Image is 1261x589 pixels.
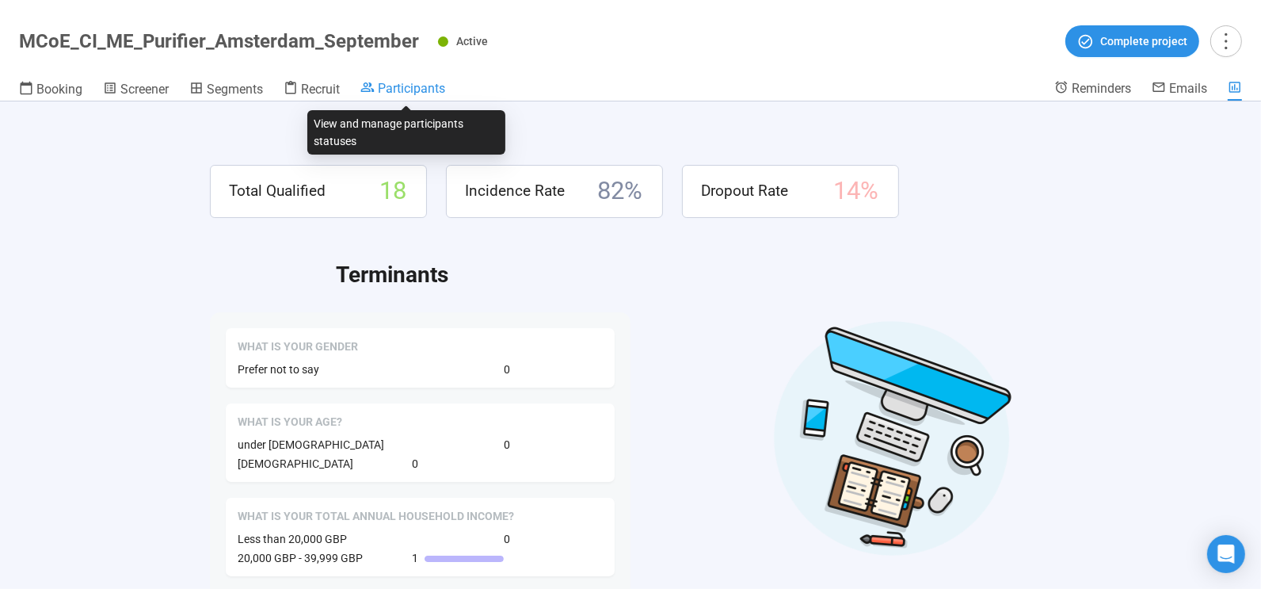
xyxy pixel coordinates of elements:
[238,339,359,355] span: What is your gender
[1169,81,1207,96] span: Emails
[1152,80,1207,99] a: Emails
[284,80,340,101] a: Recruit
[103,80,169,101] a: Screener
[504,361,510,378] span: 0
[19,80,82,101] a: Booking
[773,319,1012,557] img: Desktop work notes
[412,455,418,472] span: 0
[238,415,343,430] span: What is your age?
[1210,25,1242,57] button: more
[504,436,510,453] span: 0
[36,82,82,97] span: Booking
[504,530,510,548] span: 0
[230,179,326,203] span: Total Qualified
[360,80,445,99] a: Participants
[238,457,354,470] span: [DEMOGRAPHIC_DATA]
[834,172,879,211] span: 14 %
[702,179,789,203] span: Dropout Rate
[301,82,340,97] span: Recruit
[238,533,348,545] span: Less than 20,000 GBP
[238,552,364,564] span: 20,000 GBP - 39,999 GBP
[238,438,385,451] span: under [DEMOGRAPHIC_DATA]
[207,82,263,97] span: Segments
[19,30,419,52] h1: MCoE_CI_ME_Purifier_Amsterdam_September
[1215,30,1236,52] span: more
[189,80,263,101] a: Segments
[380,172,407,211] span: 18
[1100,33,1187,50] span: Complete project
[412,549,418,567] span: 1
[1054,80,1131,99] a: Reminders
[1065,25,1199,57] button: Complete project
[120,82,169,97] span: Screener
[466,179,566,203] span: Incidence Rate
[238,509,515,525] span: What is your total annual household income?
[307,110,505,155] div: View and manage participants statuses
[598,172,643,211] span: 82 %
[456,35,488,48] span: Active
[337,258,1052,293] h2: Terminants
[238,363,320,376] span: Prefer not to say
[1207,535,1245,573] div: Open Intercom Messenger
[378,81,445,96] span: Participants
[1072,81,1131,96] span: Reminders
